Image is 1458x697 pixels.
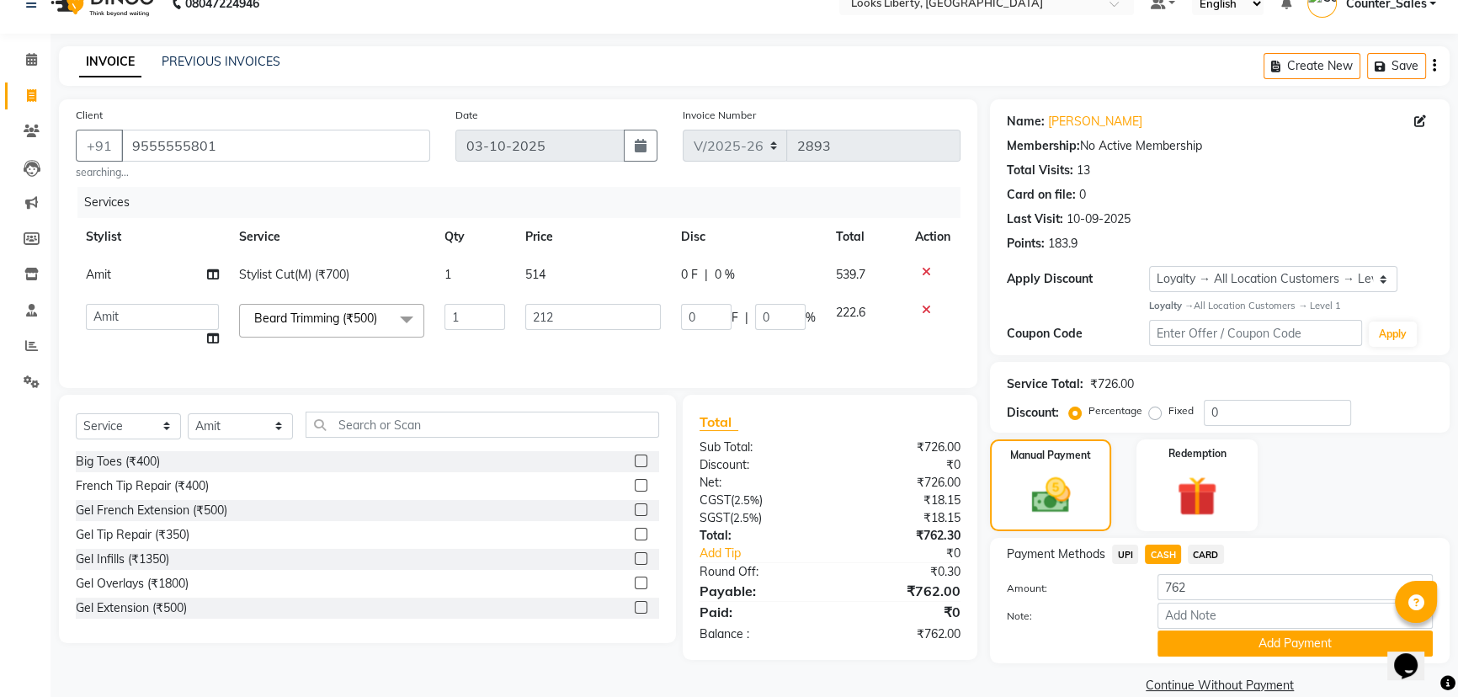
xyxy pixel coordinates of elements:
[1149,299,1433,313] div: All Location Customers → Level 1
[254,311,377,326] span: Beard Trimming (₹500)
[77,187,973,218] div: Services
[854,545,973,562] div: ₹0
[700,413,738,431] span: Total
[683,108,756,123] label: Invoice Number
[1007,162,1073,179] div: Total Visits:
[1164,471,1230,522] img: _gift.svg
[121,130,430,162] input: Search by Name/Mobile/Email/Code
[830,602,973,622] div: ₹0
[687,563,830,581] div: Round Off:
[1387,630,1441,680] iframe: chat widget
[434,218,515,256] th: Qty
[700,492,731,508] span: CGST
[687,474,830,492] div: Net:
[830,581,973,601] div: ₹762.00
[1188,545,1224,564] span: CARD
[76,551,169,568] div: Gel Infills (₹1350)
[1168,403,1194,418] label: Fixed
[76,108,103,123] label: Client
[705,266,708,284] span: |
[700,510,730,525] span: SGST
[1007,137,1433,155] div: No Active Membership
[994,609,1145,624] label: Note:
[1007,186,1076,204] div: Card on file:
[830,563,973,581] div: ₹0.30
[681,266,698,284] span: 0 F
[993,677,1446,694] a: Continue Without Payment
[1149,320,1362,346] input: Enter Offer / Coupon Code
[806,309,816,327] span: %
[76,218,229,256] th: Stylist
[1079,186,1086,204] div: 0
[1007,235,1045,253] div: Points:
[444,267,451,282] span: 1
[1090,375,1134,393] div: ₹726.00
[86,267,111,282] span: Amit
[1007,210,1063,228] div: Last Visit:
[76,453,160,471] div: Big Toes (₹400)
[79,47,141,77] a: INVOICE
[734,493,759,507] span: 2.5%
[1007,545,1105,563] span: Payment Methods
[1007,325,1149,343] div: Coupon Code
[1067,210,1131,228] div: 10-09-2025
[1369,322,1417,347] button: Apply
[1367,53,1426,79] button: Save
[1007,113,1045,130] div: Name:
[1149,300,1194,311] strong: Loyalty →
[836,305,865,320] span: 222.6
[1157,603,1433,629] input: Add Note
[830,509,973,527] div: ₹18.15
[905,218,960,256] th: Action
[687,527,830,545] div: Total:
[1112,545,1138,564] span: UPI
[1145,545,1181,564] span: CASH
[1088,403,1142,418] label: Percentage
[687,545,854,562] a: Add Tip
[745,309,748,327] span: |
[671,218,826,256] th: Disc
[687,602,830,622] div: Paid:
[76,130,123,162] button: +91
[76,575,189,593] div: Gel Overlays (₹1800)
[687,492,830,509] div: ( )
[455,108,478,123] label: Date
[1010,448,1091,463] label: Manual Payment
[1019,473,1083,518] img: _cash.svg
[1168,446,1227,461] label: Redemption
[687,509,830,527] div: ( )
[1077,162,1090,179] div: 13
[994,581,1145,596] label: Amount:
[830,456,973,474] div: ₹0
[1157,630,1433,657] button: Add Payment
[1048,113,1142,130] a: [PERSON_NAME]
[377,311,385,326] a: x
[687,439,830,456] div: Sub Total:
[239,267,349,282] span: Stylist Cut(M) (₹700)
[687,456,830,474] div: Discount:
[162,54,280,69] a: PREVIOUS INVOICES
[1007,404,1059,422] div: Discount:
[830,474,973,492] div: ₹726.00
[515,218,671,256] th: Price
[525,267,545,282] span: 514
[687,625,830,643] div: Balance :
[76,477,209,495] div: French Tip Repair (₹400)
[76,502,227,519] div: Gel French Extension (₹500)
[1048,235,1078,253] div: 183.9
[1264,53,1360,79] button: Create New
[1007,270,1149,288] div: Apply Discount
[1007,375,1083,393] div: Service Total:
[830,527,973,545] div: ₹762.30
[306,412,659,438] input: Search or Scan
[733,511,758,524] span: 2.5%
[229,218,434,256] th: Service
[1157,574,1433,600] input: Amount
[830,439,973,456] div: ₹726.00
[830,492,973,509] div: ₹18.15
[732,309,738,327] span: F
[826,218,906,256] th: Total
[715,266,735,284] span: 0 %
[76,165,430,180] small: searching...
[830,625,973,643] div: ₹762.00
